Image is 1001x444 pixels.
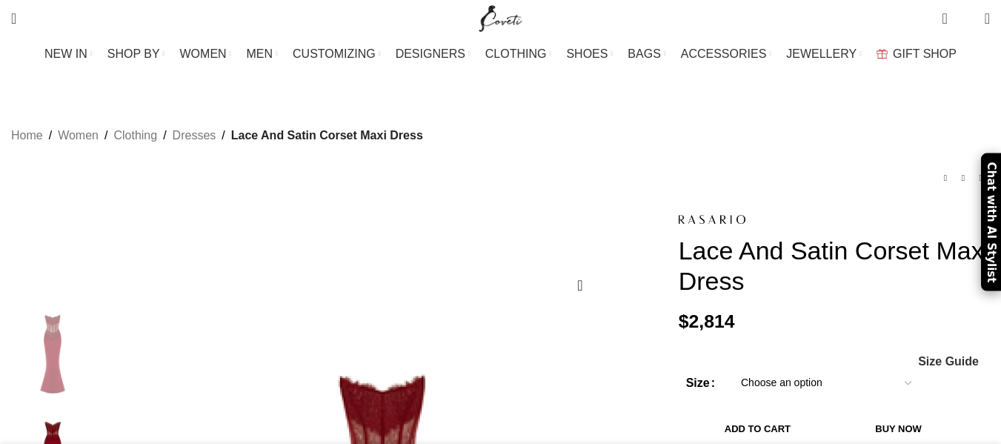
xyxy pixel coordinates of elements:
a: Home [11,126,43,145]
span: SHOES [566,47,608,61]
a: Site logo [476,11,525,24]
a: WOMEN [180,39,232,69]
a: DESIGNERS [396,39,470,69]
span: WOMEN [180,47,227,61]
span: DESIGNERS [396,47,465,61]
bdi: 2,814 [679,311,735,331]
a: Size Guide [917,356,979,368]
img: GiftBag [877,49,888,59]
span: 0 [943,7,954,19]
span: Lace And Satin Corset Maxi Dress [231,126,423,145]
span: MEN [247,47,273,61]
a: Previous product [937,169,954,187]
a: Clothing [113,126,157,145]
a: CUSTOMIZING [293,39,381,69]
a: BAGS [628,39,665,69]
a: SHOP BY [107,39,165,69]
img: Rasario [679,215,745,224]
label: Size [686,374,715,393]
a: Dresses [173,126,216,145]
span: 0 [962,15,973,26]
span: $ [679,311,689,331]
span: SHOP BY [107,47,160,61]
div: Main navigation [4,39,997,69]
a: JEWELLERY [786,39,862,69]
nav: Breadcrumb [11,126,423,145]
a: MEN [247,39,278,69]
a: GIFT SHOP [877,39,957,69]
span: NEW IN [44,47,87,61]
a: Women [58,126,99,145]
span: CUSTOMIZING [293,47,376,61]
a: 0 [934,4,954,33]
a: NEW IN [44,39,93,69]
a: CLOTHING [485,39,552,69]
span: JEWELLERY [786,47,857,61]
span: GIFT SHOP [893,47,957,61]
img: Rasario Lace And Satin Corset Maxi Dress [7,302,98,401]
span: ACCESSORIES [681,47,767,61]
span: BAGS [628,47,660,61]
h1: Lace And Satin Corset Maxi Dress [679,236,990,296]
a: Search [4,4,24,33]
a: Next product [972,169,990,187]
a: ACCESSORIES [681,39,772,69]
span: CLOTHING [485,47,547,61]
div: My Wishlist [959,4,974,33]
a: SHOES [566,39,613,69]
